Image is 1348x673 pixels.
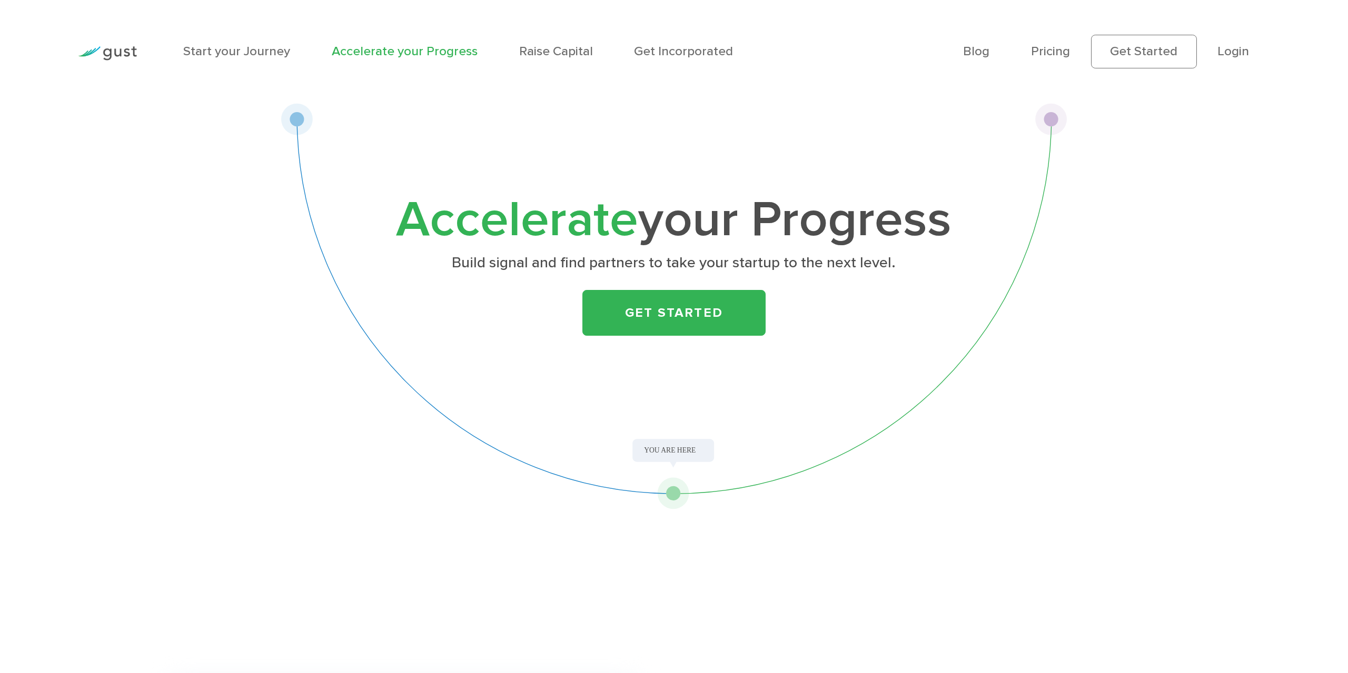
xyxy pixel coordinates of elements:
a: Pricing [1031,44,1070,59]
a: Login [1217,44,1249,59]
a: Get Started [582,290,766,336]
h1: your Progress [391,197,957,243]
a: Blog [963,44,989,59]
a: Accelerate your Progress [332,44,478,59]
img: Gust Logo [78,46,137,61]
p: Build signal and find partners to take your startup to the next level. [396,253,951,273]
a: Get Incorporated [634,44,733,59]
a: Start your Journey [183,44,290,59]
a: Raise Capital [519,44,593,59]
a: Get Started [1091,35,1197,69]
span: Accelerate [396,189,638,249]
